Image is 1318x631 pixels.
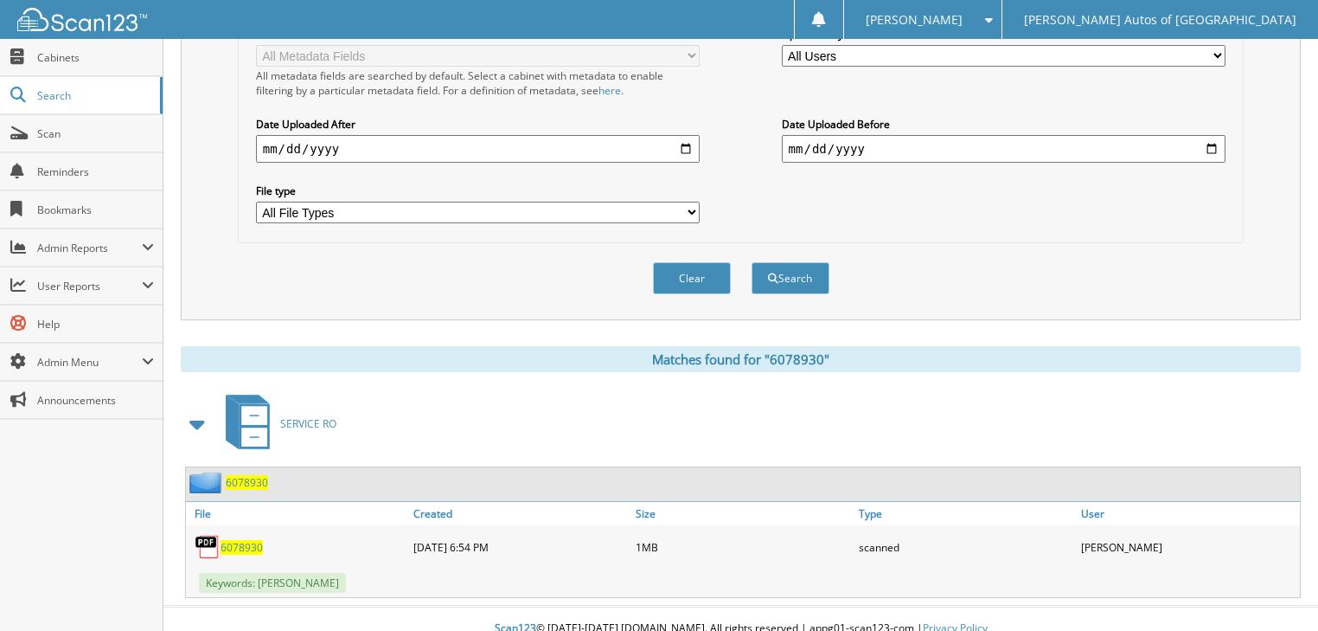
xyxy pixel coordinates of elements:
[866,15,963,25] span: [PERSON_NAME]
[37,355,142,370] span: Admin Menu
[221,540,263,555] a: 6078930
[256,68,701,98] div: All metadata fields are searched by default. Select a cabinet with metadata to enable filtering b...
[782,135,1226,163] input: end
[256,135,701,163] input: start
[752,262,829,294] button: Search
[1232,548,1318,631] iframe: Chat Widget
[409,502,632,525] a: Created
[1077,502,1300,525] a: User
[17,8,147,31] img: scan123-logo-white.svg
[782,117,1226,132] label: Date Uploaded Before
[631,530,854,564] div: 1MB
[598,83,621,98] a: here
[37,126,154,141] span: Scan
[256,184,701,198] label: File type
[189,472,226,493] img: folder2.png
[215,390,336,458] a: SERVICE RO
[199,573,346,593] span: Keywords: [PERSON_NAME]
[1077,530,1300,564] div: [PERSON_NAME]
[631,502,854,525] a: Size
[37,279,142,293] span: User Reports
[854,502,1078,525] a: Type
[854,530,1078,564] div: scanned
[226,475,268,490] a: 6078930
[195,534,221,560] img: PDF.png
[37,393,154,408] span: Announcements
[37,164,154,179] span: Reminders
[37,203,154,217] span: Bookmarks
[409,530,632,564] div: [DATE] 6:54 PM
[37,50,154,65] span: Cabinets
[280,416,336,431] span: SERVICE RO
[37,317,154,332] span: Help
[37,88,151,103] span: Search
[186,502,409,525] a: File
[256,117,701,132] label: Date Uploaded After
[653,262,731,294] button: Clear
[181,346,1301,372] div: Matches found for "6078930"
[1024,15,1296,25] span: [PERSON_NAME] Autos of [GEOGRAPHIC_DATA]
[37,241,142,255] span: Admin Reports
